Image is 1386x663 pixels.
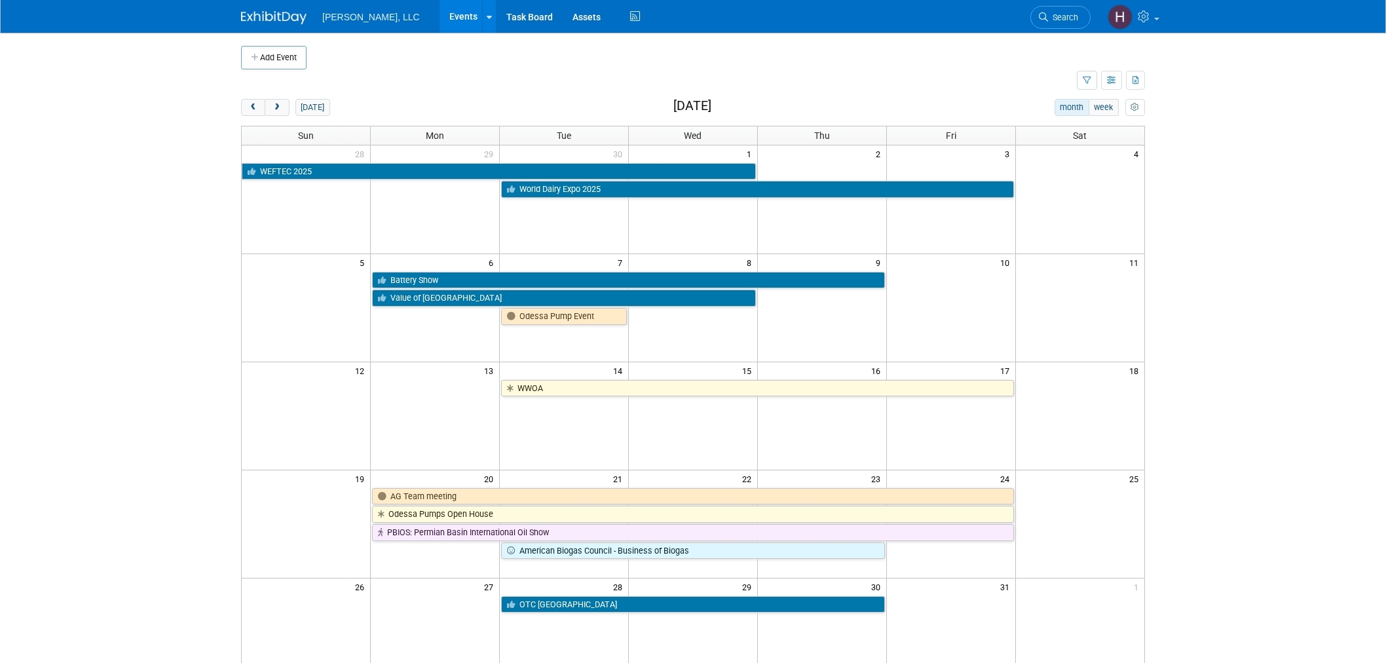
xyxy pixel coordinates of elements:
a: Search [1030,6,1091,29]
span: 27 [483,578,499,595]
span: 19 [354,470,370,487]
span: 29 [741,578,757,595]
span: 16 [870,362,886,379]
span: 30 [612,145,628,162]
a: Battery Show [372,272,884,289]
span: 9 [874,254,886,271]
button: myCustomButton [1125,99,1145,116]
span: 12 [354,362,370,379]
span: 10 [999,254,1015,271]
span: Fri [946,130,956,141]
a: Value of [GEOGRAPHIC_DATA] [372,290,756,307]
a: PBIOS: Permian Basin International Oil Show [372,524,1013,541]
span: 20 [483,470,499,487]
a: Odessa Pumps Open House [372,506,1013,523]
i: Personalize Calendar [1131,104,1139,112]
span: 30 [870,578,886,595]
span: 5 [358,254,370,271]
h2: [DATE] [673,99,711,113]
span: 13 [483,362,499,379]
span: 14 [612,362,628,379]
span: Search [1048,12,1078,22]
a: AG Team meeting [372,488,1013,505]
a: Odessa Pump Event [501,308,627,325]
span: 4 [1133,145,1144,162]
span: Tue [557,130,571,141]
span: 1 [745,145,757,162]
span: 8 [745,254,757,271]
button: month [1055,99,1089,116]
img: Hannah Mulholland [1108,5,1133,29]
button: [DATE] [295,99,330,116]
span: 18 [1128,362,1144,379]
span: Wed [684,130,702,141]
a: OTC [GEOGRAPHIC_DATA] [501,596,885,613]
button: week [1089,99,1119,116]
span: 6 [487,254,499,271]
span: 23 [870,470,886,487]
span: Thu [814,130,830,141]
span: 1 [1133,578,1144,595]
a: American Biogas Council - Business of Biogas [501,542,885,559]
a: WWOA [501,380,1013,397]
span: Sun [298,130,314,141]
button: Add Event [241,46,307,69]
span: 2 [874,145,886,162]
span: 7 [616,254,628,271]
span: 15 [741,362,757,379]
span: 24 [999,470,1015,487]
span: 3 [1003,145,1015,162]
span: 21 [612,470,628,487]
span: 31 [999,578,1015,595]
span: 25 [1128,470,1144,487]
span: 26 [354,578,370,595]
span: 11 [1128,254,1144,271]
span: [PERSON_NAME], LLC [322,12,420,22]
span: 28 [354,145,370,162]
span: 17 [999,362,1015,379]
span: 29 [483,145,499,162]
a: WEFTEC 2025 [242,163,756,180]
a: World Dairy Expo 2025 [501,181,1013,198]
button: next [265,99,289,116]
button: prev [241,99,265,116]
span: Sat [1073,130,1087,141]
img: ExhibitDay [241,11,307,24]
span: 28 [612,578,628,595]
span: 22 [741,470,757,487]
span: Mon [426,130,444,141]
